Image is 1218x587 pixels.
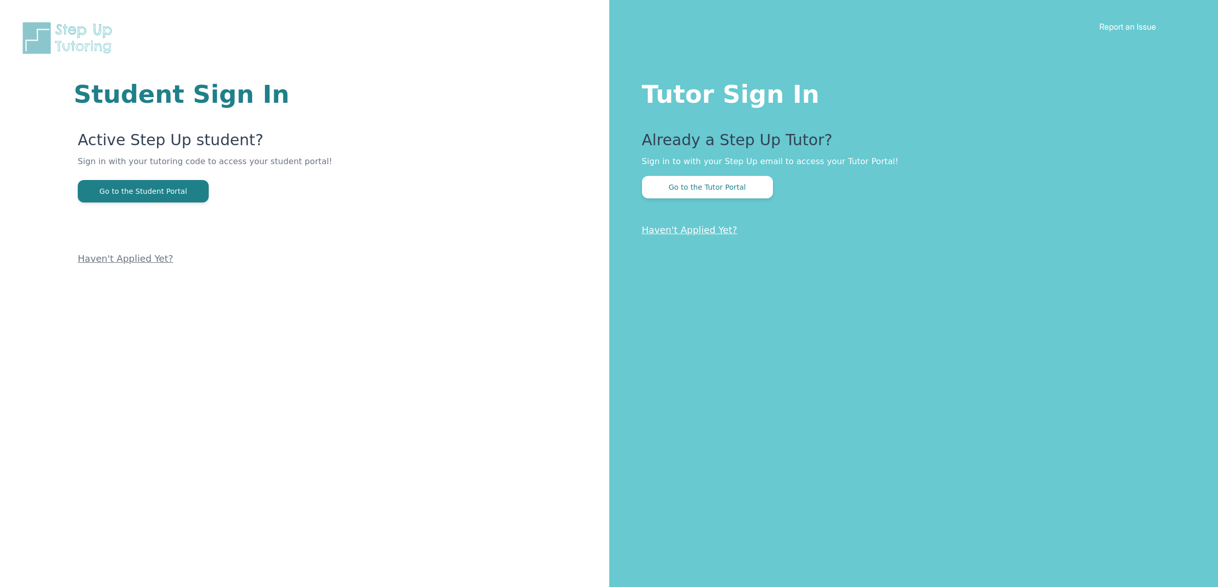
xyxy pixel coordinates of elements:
[78,131,486,155] p: Active Step Up student?
[642,224,738,235] a: Haven't Applied Yet?
[642,78,1178,106] h1: Tutor Sign In
[74,82,486,106] h1: Student Sign In
[78,186,209,196] a: Go to the Student Portal
[78,253,173,264] a: Haven't Applied Yet?
[78,155,486,180] p: Sign in with your tutoring code to access your student portal!
[78,180,209,202] button: Go to the Student Portal
[20,20,119,56] img: Step Up Tutoring horizontal logo
[642,155,1178,168] p: Sign in to with your Step Up email to access your Tutor Portal!
[642,131,1178,155] p: Already a Step Up Tutor?
[642,176,773,198] button: Go to the Tutor Portal
[642,182,773,192] a: Go to the Tutor Portal
[1099,21,1156,32] a: Report an Issue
